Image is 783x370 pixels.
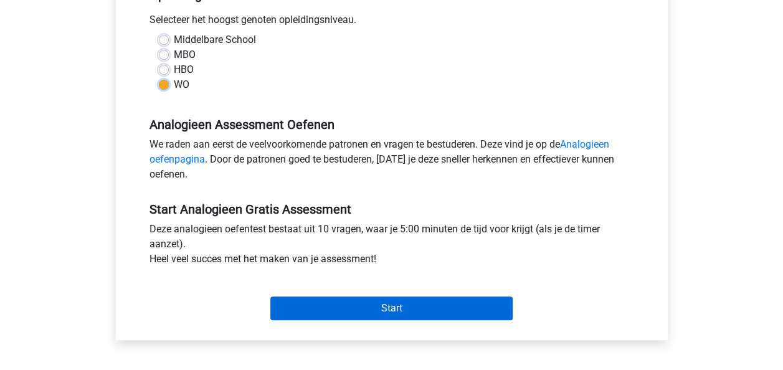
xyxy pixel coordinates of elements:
label: HBO [174,62,194,77]
h5: Start Analogieen Gratis Assessment [149,202,634,217]
div: Deze analogieen oefentest bestaat uit 10 vragen, waar je 5:00 minuten de tijd voor krijgt (als je... [140,222,643,272]
input: Start [270,296,513,320]
div: Selecteer het hoogst genoten opleidingsniveau. [140,12,643,32]
label: Middelbare School [174,32,256,47]
h5: Analogieen Assessment Oefenen [149,117,634,132]
div: We raden aan eerst de veelvoorkomende patronen en vragen te bestuderen. Deze vind je op de . Door... [140,137,643,187]
label: WO [174,77,189,92]
label: MBO [174,47,196,62]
